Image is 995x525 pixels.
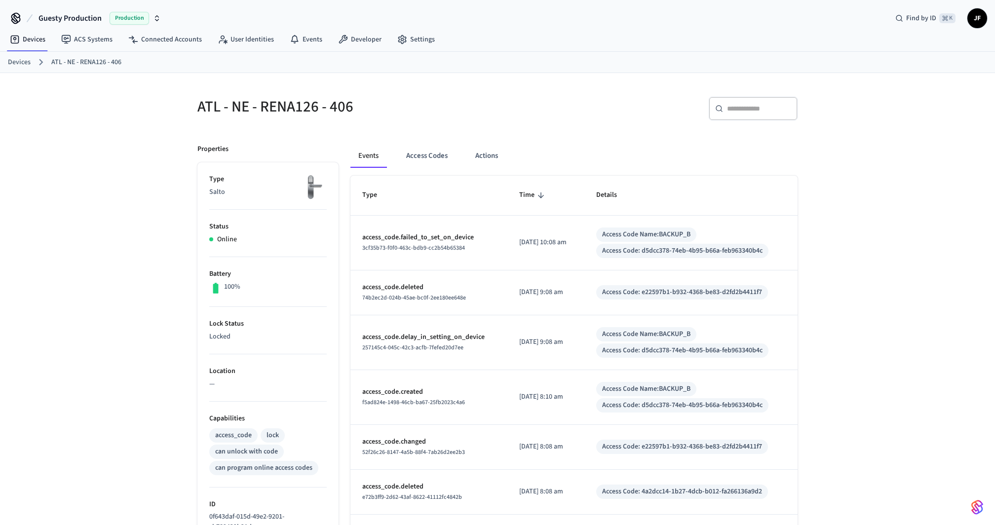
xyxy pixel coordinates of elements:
[362,398,465,407] span: f5ad824e-1498-46cb-ba67-25fb2023c4a6
[209,187,327,197] p: Salto
[602,287,762,298] div: Access Code: e22597b1-b932-4368-be83-d2fd2b4411f7
[8,57,31,68] a: Devices
[906,13,936,23] span: Find by ID
[53,31,120,48] a: ACS Systems
[519,287,573,298] p: [DATE] 9:08 am
[362,482,496,492] p: access_code.deleted
[217,234,237,245] p: Online
[210,31,282,48] a: User Identities
[519,487,573,497] p: [DATE] 8:08 am
[362,332,496,342] p: access_code.delay_in_setting_on_device
[215,463,312,473] div: can program online access codes
[197,97,492,117] h5: ATL - NE - RENA126 - 406
[209,366,327,376] p: Location
[362,244,465,252] span: 3cf35b73-f0f0-463c-bdb9-cc2b54b65384
[362,493,462,501] span: e72b3ff9-2d62-43af-8622-41112fc4842b
[519,337,573,347] p: [DATE] 9:08 am
[51,57,121,68] a: ATL - NE - RENA126 - 406
[596,187,630,203] span: Details
[362,343,463,352] span: 257145c4-045c-42c3-acfb-7fefed20d7ee
[519,237,573,248] p: [DATE] 10:08 am
[209,269,327,279] p: Battery
[209,332,327,342] p: Locked
[209,174,327,185] p: Type
[398,144,456,168] button: Access Codes
[2,31,53,48] a: Devices
[38,12,102,24] span: Guesty Production
[209,413,327,424] p: Capabilities
[362,387,496,397] p: access_code.created
[330,31,389,48] a: Developer
[209,379,327,389] p: —
[267,430,279,441] div: lock
[602,442,762,452] div: Access Code: e22597b1-b932-4368-be83-d2fd2b4411f7
[602,345,763,356] div: Access Code: d5dcc378-74eb-4b95-b66a-feb963340b4c
[968,9,986,27] span: JF
[602,487,762,497] div: Access Code: 4a2dcc14-1b27-4dcb-b012-fa266136a9d2
[362,437,496,447] p: access_code.changed
[519,442,573,452] p: [DATE] 8:08 am
[519,392,573,402] p: [DATE] 8:10 am
[362,232,496,243] p: access_code.failed_to_set_on_device
[350,144,386,168] button: Events
[282,31,330,48] a: Events
[967,8,987,28] button: JF
[602,329,690,339] div: Access Code Name: BACKUP_B
[350,144,798,168] div: ant example
[197,144,229,154] p: Properties
[362,294,466,302] span: 74b2ec2d-024b-45ae-bc0f-2ee180ee648e
[110,12,149,25] span: Production
[467,144,506,168] button: Actions
[209,222,327,232] p: Status
[362,448,465,456] span: 52f26c26-8147-4a5b-88f4-7ab26d2ee2b3
[602,246,763,256] div: Access Code: d5dcc378-74eb-4b95-b66a-feb963340b4c
[302,174,327,200] img: salto_escutcheon_pin
[209,499,327,510] p: ID
[215,447,278,457] div: can unlock with code
[602,400,763,411] div: Access Code: d5dcc378-74eb-4b95-b66a-feb963340b4c
[887,9,963,27] div: Find by ID⌘ K
[602,384,690,394] div: Access Code Name: BACKUP_B
[215,430,252,441] div: access_code
[389,31,443,48] a: Settings
[120,31,210,48] a: Connected Accounts
[362,187,390,203] span: Type
[224,282,240,292] p: 100%
[519,187,547,203] span: Time
[362,282,496,293] p: access_code.deleted
[939,13,956,23] span: ⌘ K
[971,499,983,515] img: SeamLogoGradient.69752ec5.svg
[602,229,690,240] div: Access Code Name: BACKUP_B
[209,319,327,329] p: Lock Status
